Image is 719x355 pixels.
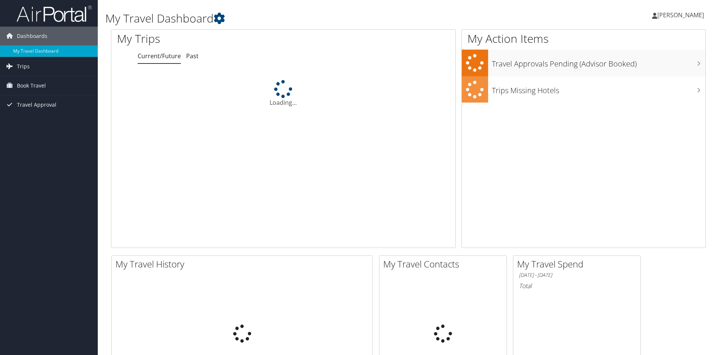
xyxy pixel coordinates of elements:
h3: Trips Missing Hotels [492,82,705,96]
h6: [DATE] - [DATE] [519,272,635,279]
img: airportal-logo.png [17,5,92,23]
span: Travel Approval [17,95,56,114]
h2: My Travel Spend [517,258,640,270]
h1: My Action Items [462,31,705,47]
a: [PERSON_NAME] [652,4,711,26]
a: Current/Future [138,52,181,60]
h6: Total [519,282,635,290]
h2: My Travel Contacts [383,258,507,270]
h3: Travel Approvals Pending (Advisor Booked) [492,55,705,69]
a: Past [186,52,199,60]
span: [PERSON_NAME] [657,11,704,19]
h2: My Travel History [115,258,372,270]
div: Loading... [111,80,455,107]
a: Trips Missing Hotels [462,76,705,103]
span: Dashboards [17,27,47,45]
a: Travel Approvals Pending (Advisor Booked) [462,50,705,76]
h1: My Travel Dashboard [105,11,510,26]
h1: My Trips [117,31,306,47]
span: Book Travel [17,76,46,95]
span: Trips [17,57,30,76]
